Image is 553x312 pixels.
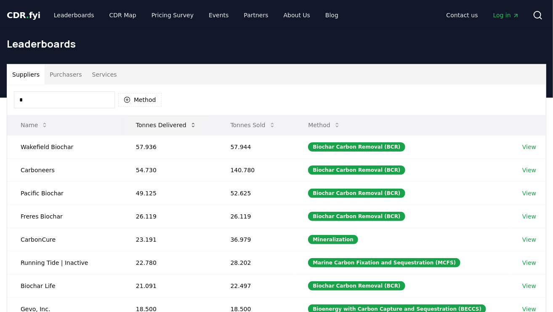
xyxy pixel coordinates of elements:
[308,281,405,291] div: Biochar Carbon Removal (BCR)
[308,235,358,244] div: Mineralization
[308,142,405,152] div: Biochar Carbon Removal (BCR)
[308,212,405,221] div: Biochar Carbon Removal (BCR)
[45,64,87,85] button: Purchasers
[87,64,122,85] button: Services
[122,181,217,205] td: 49.125
[7,64,45,85] button: Suppliers
[522,143,536,151] a: View
[217,205,295,228] td: 26.119
[319,8,345,23] a: Blog
[7,158,122,181] td: Carboneers
[7,251,122,274] td: Running Tide | Inactive
[7,274,122,297] td: Biochar Life
[103,8,143,23] a: CDR Map
[26,10,29,20] span: .
[277,8,317,23] a: About Us
[440,8,526,23] nav: Main
[522,282,536,290] a: View
[7,37,546,51] h1: Leaderboards
[14,117,55,133] button: Name
[522,235,536,244] a: View
[122,274,217,297] td: 21.091
[202,8,235,23] a: Events
[217,228,295,251] td: 36.979
[129,117,203,133] button: Tonnes Delivered
[122,158,217,181] td: 54.730
[7,181,122,205] td: Pacific Biochar
[308,189,405,198] div: Biochar Carbon Removal (BCR)
[7,228,122,251] td: CarbonCure
[47,8,345,23] nav: Main
[301,117,347,133] button: Method
[118,93,162,107] button: Method
[122,228,217,251] td: 23.191
[308,165,405,175] div: Biochar Carbon Removal (BCR)
[237,8,275,23] a: Partners
[7,10,40,20] span: CDR fyi
[440,8,485,23] a: Contact us
[493,11,519,19] span: Log in
[7,135,122,158] td: Wakefield Biochar
[522,189,536,197] a: View
[122,205,217,228] td: 26.119
[122,135,217,158] td: 57.936
[217,158,295,181] td: 140.780
[522,259,536,267] a: View
[308,258,460,267] div: Marine Carbon Fixation and Sequestration (MCFS)
[487,8,526,23] a: Log in
[217,251,295,274] td: 28.202
[47,8,101,23] a: Leaderboards
[217,274,295,297] td: 22.497
[217,135,295,158] td: 57.944
[217,181,295,205] td: 52.625
[122,251,217,274] td: 22.780
[7,9,40,21] a: CDR.fyi
[145,8,200,23] a: Pricing Survey
[7,205,122,228] td: Freres Biochar
[522,166,536,174] a: View
[224,117,282,133] button: Tonnes Sold
[522,212,536,221] a: View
